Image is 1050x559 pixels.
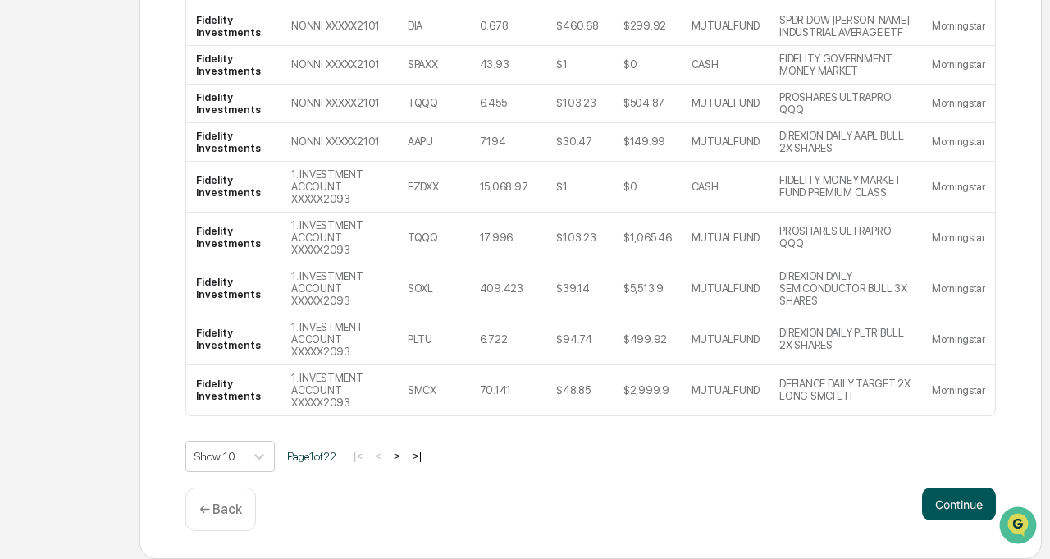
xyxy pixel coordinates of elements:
td: $103.23 [546,213,614,263]
div: Start new chat [56,126,269,142]
td: $504.87 [614,85,682,123]
td: 1. INVESTMENT ACCOUNT XXXXX2093 [281,263,398,314]
td: 1. INVESTMENT ACCOUNT XXXXX2093 [281,314,398,365]
td: Morningstar [922,7,995,46]
td: 1. INVESTMENT ACCOUNT XXXXX2093 [281,213,398,263]
td: $0 [614,162,682,213]
a: 🗄️Attestations [112,200,210,230]
td: MUTUALFUND [682,7,769,46]
button: |< [349,449,367,463]
td: Fidelity Investments [186,213,281,263]
td: 1. INVESTMENT ACCOUNT XXXXX2093 [281,365,398,415]
td: PROSHARES ULTRAPRO QQQ [769,85,922,123]
td: Morningstar [922,46,995,85]
td: $30.47 [546,123,614,162]
td: $2,999.9 [614,365,682,415]
td: FIDELITY GOVERNMENT MONEY MARKET [769,46,922,85]
td: 1. INVESTMENT ACCOUNT XXXXX2093 [281,162,398,213]
iframe: Open customer support [997,505,1042,549]
td: Fidelity Investments [186,7,281,46]
td: MUTUALFUND [682,365,769,415]
button: Start new chat [279,131,299,150]
button: >| [408,449,427,463]
span: Preclearance [33,207,106,223]
td: Fidelity Investments [186,46,281,85]
td: DEFIANCE DAILY TARGET 2X LONG SMCI ETF [769,365,922,415]
td: FZDXX [398,162,470,213]
td: CASH [682,162,769,213]
td: $149.99 [614,123,682,162]
span: Attestations [135,207,203,223]
td: Fidelity Investments [186,85,281,123]
td: Morningstar [922,162,995,213]
td: NONNI XXXXX2101 [281,85,398,123]
td: 0.678 [470,7,547,46]
p: How can we help? [16,34,299,61]
td: NONNI XXXXX2101 [281,7,398,46]
td: $39.14 [546,263,614,314]
td: PROSHARES ULTRAPRO QQQ [769,213,922,263]
td: SOXL [398,263,470,314]
td: SPAXX [398,46,470,85]
td: $1 [546,46,614,85]
a: 🖐️Preclearance [10,200,112,230]
td: Morningstar [922,263,995,314]
span: Page 1 of 22 [287,450,336,463]
td: $48.85 [546,365,614,415]
td: CASH [682,46,769,85]
td: 7.194 [470,123,547,162]
td: 17.996 [470,213,547,263]
td: DIREXION DAILY AAPL BULL 2X SHARES [769,123,922,162]
button: > [389,449,405,463]
td: $460.68 [546,7,614,46]
td: SPDR DOW [PERSON_NAME] INDUSTRIAL AVERAGE ETF [769,7,922,46]
td: Morningstar [922,123,995,162]
td: 409.423 [470,263,547,314]
td: Fidelity Investments [186,263,281,314]
span: Pylon [163,278,199,291]
p: ← Back [199,502,242,517]
a: 🔎Data Lookup [10,231,110,261]
td: DIA [398,7,470,46]
td: MUTUALFUND [682,314,769,365]
td: $1 [546,162,614,213]
td: Morningstar [922,365,995,415]
td: TQQQ [398,213,470,263]
td: DIREXION DAILY SEMICONDUCTOR BULL 3X SHARES [769,263,922,314]
td: $94.74 [546,314,614,365]
td: Fidelity Investments [186,314,281,365]
td: $5,513.9 [614,263,682,314]
td: SMCX [398,365,470,415]
td: PLTU [398,314,470,365]
span: Data Lookup [33,238,103,254]
td: NONNI XXXXX2101 [281,46,398,85]
td: 15,068.97 [470,162,547,213]
button: < [370,449,386,463]
td: NONNI XXXXX2101 [281,123,398,162]
div: 🖐️ [16,208,30,222]
td: Morningstar [922,213,995,263]
td: FIDELITY MONEY MARKET FUND PREMIUM CLASS [769,162,922,213]
td: AAPU [398,123,470,162]
div: 🔎 [16,240,30,253]
td: 70.141 [470,365,547,415]
a: Powered byPylon [116,277,199,291]
td: MUTUALFUND [682,213,769,263]
td: MUTUALFUND [682,123,769,162]
div: 🗄️ [119,208,132,222]
td: 6.455 [470,85,547,123]
td: $103.23 [546,85,614,123]
td: Fidelity Investments [186,162,281,213]
div: We're available if you need us! [56,142,208,155]
td: Morningstar [922,85,995,123]
td: MUTUALFUND [682,85,769,123]
td: DIREXION DAILY PLTR BULL 2X SHARES [769,314,922,365]
td: TQQQ [398,85,470,123]
td: Morningstar [922,314,995,365]
td: $1,065.46 [614,213,682,263]
img: 1746055101610-c473b297-6a78-478c-a979-82029cc54cd1 [16,126,46,155]
td: $499.92 [614,314,682,365]
td: MUTUALFUND [682,263,769,314]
